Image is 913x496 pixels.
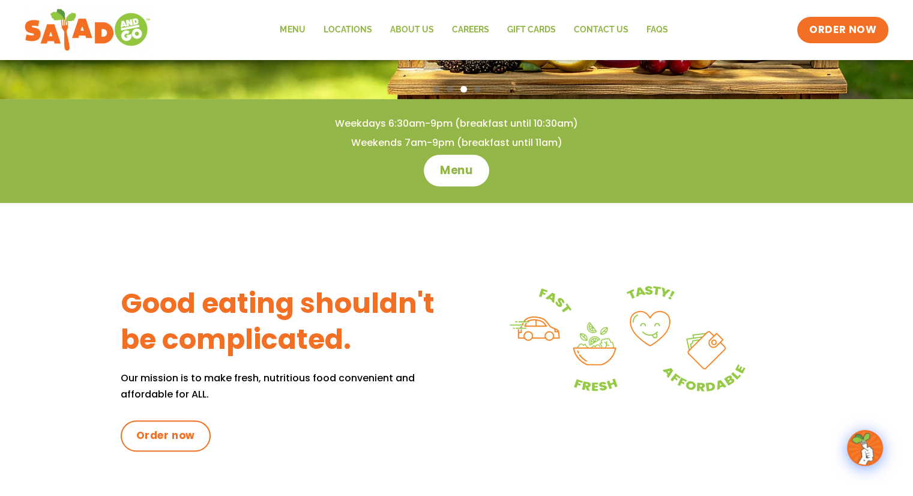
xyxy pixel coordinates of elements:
[474,86,481,92] span: Go to slide 4
[136,429,195,443] span: Order now
[447,86,453,92] span: Go to slide 2
[460,86,467,92] span: Go to slide 3
[314,16,381,44] a: Locations
[24,6,151,54] img: new-SAG-logo-768×292
[439,163,474,178] span: Menu
[121,420,211,452] a: Order now
[24,117,889,130] h4: Weekdays 6:30am-9pm (breakfast until 10:30am)
[121,370,457,402] p: Our mission is to make fresh, nutritious food convenient and affordable for ALL.
[271,16,676,44] nav: Menu
[564,16,637,44] a: Contact Us
[424,154,489,186] a: Menu
[271,16,314,44] a: Menu
[797,17,888,43] a: ORDER NOW
[637,16,676,44] a: FAQs
[24,136,889,150] h4: Weekends 7am-9pm (breakfast until 11am)
[809,23,876,37] span: ORDER NOW
[442,16,498,44] a: Careers
[121,286,457,358] h3: Good eating shouldn't be complicated.
[498,16,564,44] a: GIFT CARDS
[433,86,439,92] span: Go to slide 1
[381,16,442,44] a: About Us
[848,431,882,465] img: wpChatIcon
